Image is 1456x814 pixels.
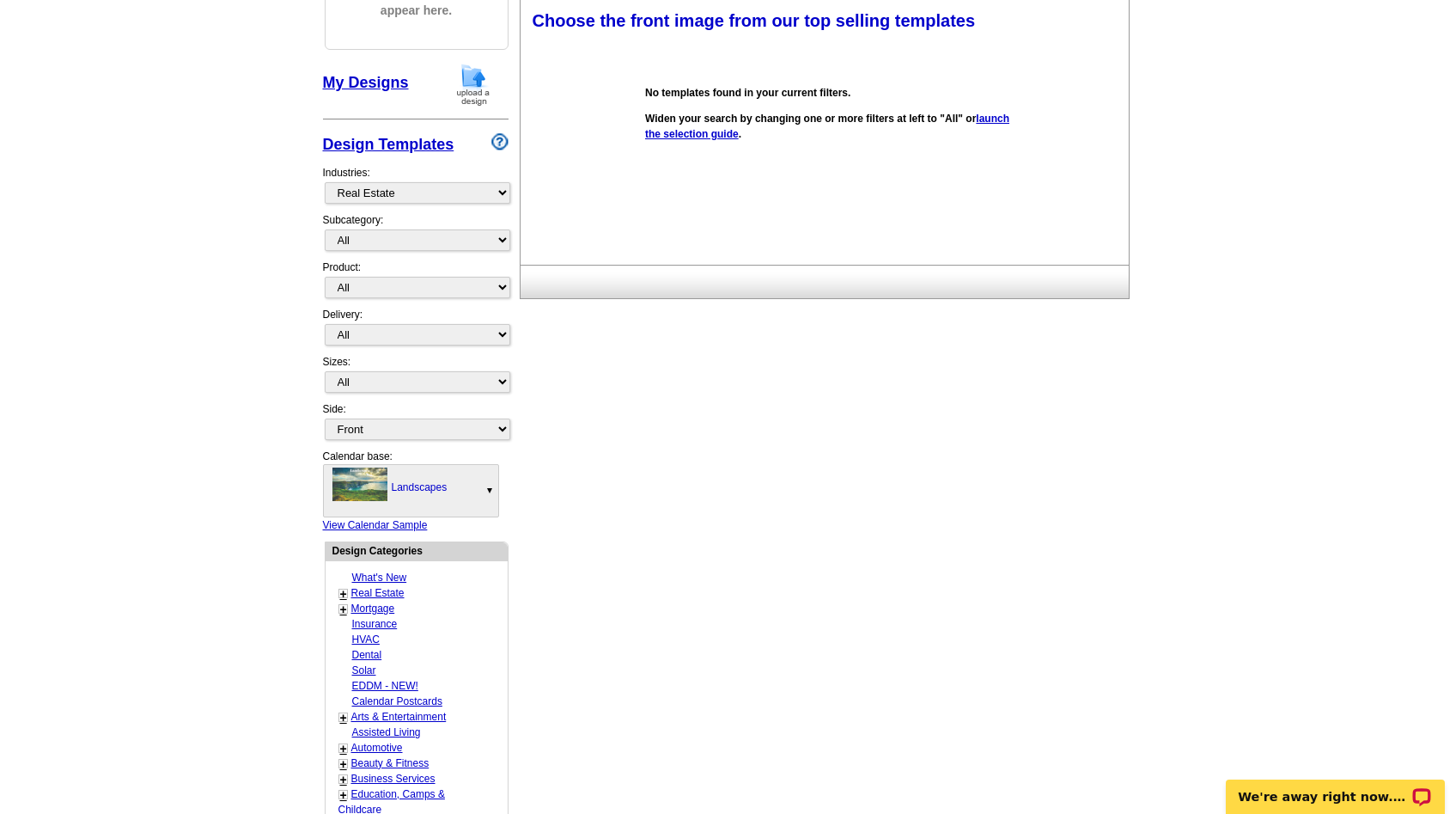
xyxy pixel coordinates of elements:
[323,519,428,531] a: View Calendar Sample
[351,603,395,615] a: Mortgage
[352,649,382,661] a: Dental
[323,260,509,307] div: Product:
[323,442,509,533] div: Calendar base:
[351,711,447,723] a: Arts & Entertainment
[340,603,347,616] a: +
[533,11,976,30] span: Choose the front image from our top selling templates
[351,742,403,754] a: Automotive
[451,63,496,107] img: upload-design
[352,680,418,692] a: EDDM - NEW!
[352,664,376,676] a: Solar
[340,788,347,802] a: +
[323,401,509,442] div: Side:
[645,111,1010,142] p: Widen your search by changing one or more filters at left to "All" or .
[645,85,1010,101] p: No templates found in your current filters.
[340,773,347,786] a: +
[351,773,436,785] a: Business Services
[645,113,1009,140] a: launch the selection guide
[351,757,429,769] a: Beauty & Fitness
[323,74,409,91] a: My Designs
[323,212,509,260] div: Subcategory:
[323,354,509,401] div: Sizes:
[491,133,509,150] img: design-wizard-help-icon.png
[332,468,387,502] img: Calendar2020_Landscapes_THUMBNAIL.jpg
[340,587,347,601] a: +
[351,587,405,599] a: Real Estate
[323,136,454,153] a: Design Templates
[340,742,347,756] a: +
[392,468,448,507] label: Landscapes
[352,633,380,646] a: HVAC
[352,618,398,630] a: Insurance
[352,572,407,584] a: What's New
[340,711,347,725] a: +
[326,542,508,559] div: Design Categories
[352,726,421,738] a: Assisted Living
[1215,760,1456,814] iframe: LiveChat chat widget
[323,307,509,354] div: Delivery:
[323,156,509,212] div: Industries:
[340,757,347,771] a: +
[352,695,442,707] a: Calendar Postcards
